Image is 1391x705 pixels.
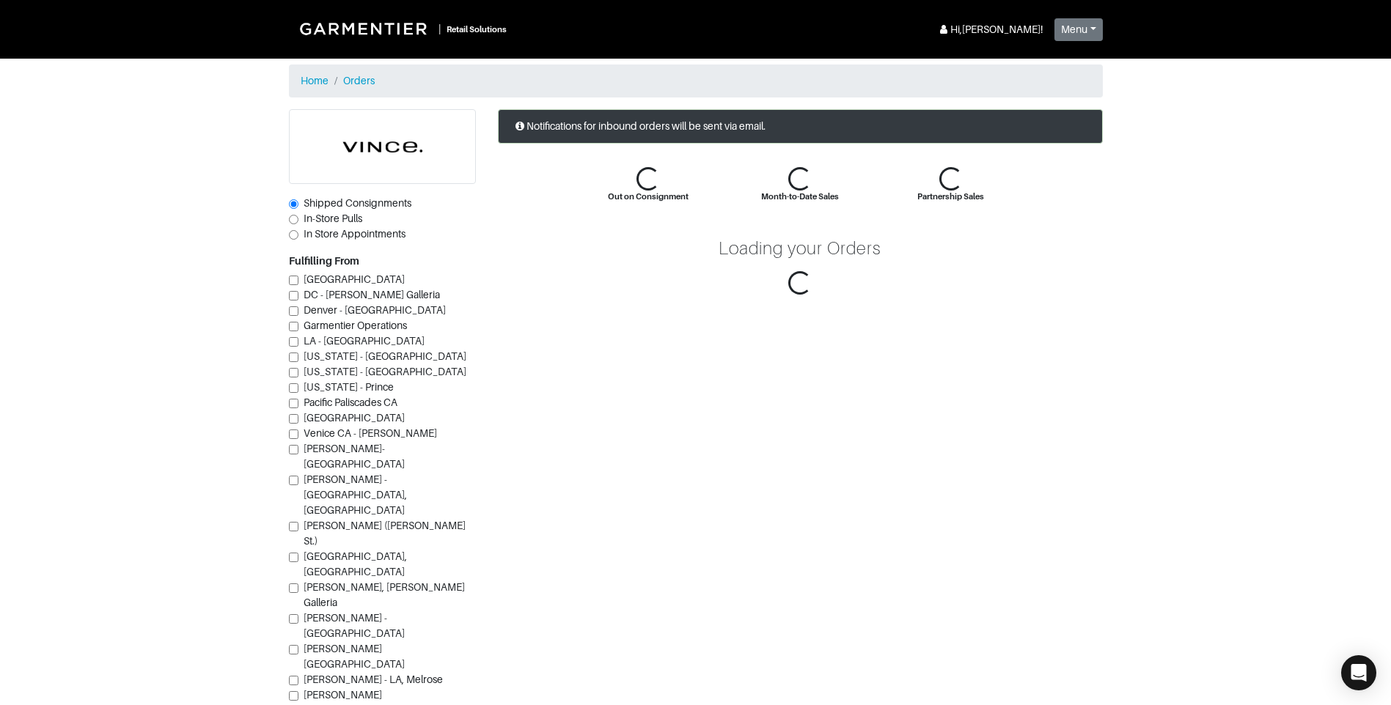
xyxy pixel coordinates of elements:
span: LA - [GEOGRAPHIC_DATA] [304,335,425,347]
div: | [438,21,441,37]
button: Menu [1054,18,1103,41]
input: In Store Appointments [289,230,298,240]
img: Garmentier [292,15,438,43]
span: In-Store Pulls [304,213,362,224]
span: [US_STATE] - [GEOGRAPHIC_DATA] [304,366,466,377]
span: [US_STATE] - [GEOGRAPHIC_DATA] [304,350,466,362]
div: Notifications for inbound orders will be sent via email. [498,109,1103,144]
div: Partnership Sales [917,191,984,203]
input: [PERSON_NAME] - [GEOGRAPHIC_DATA], [GEOGRAPHIC_DATA] [289,476,298,485]
input: [PERSON_NAME] - LA, Melrose [289,676,298,685]
a: Home [301,75,329,86]
span: [PERSON_NAME], [PERSON_NAME] Galleria [304,581,465,608]
span: In Store Appointments [304,228,405,240]
span: [PERSON_NAME] - LA, Melrose [304,673,443,685]
a: |Retail Solutions [289,12,513,45]
input: [US_STATE] - [GEOGRAPHIC_DATA] [289,352,298,362]
div: Out on Consignment [608,191,689,203]
input: LA - [GEOGRAPHIC_DATA] [289,337,298,347]
span: Shipped Consignments [304,197,411,209]
div: Hi, [PERSON_NAME] ! [937,22,1043,37]
span: Pacific Paliscades CA [304,396,397,408]
input: [US_STATE] - Prince [289,383,298,393]
input: In-Store Pulls [289,215,298,224]
div: Loading your Orders [719,238,882,259]
small: Retail Solutions [447,25,507,34]
input: [PERSON_NAME], [PERSON_NAME] Galleria [289,583,298,593]
div: Month-to-Date Sales [761,191,839,203]
span: [PERSON_NAME]-[GEOGRAPHIC_DATA] [304,443,405,470]
input: Pacific Paliscades CA [289,399,298,408]
span: [PERSON_NAME] - [GEOGRAPHIC_DATA], [GEOGRAPHIC_DATA] [304,473,407,516]
input: [US_STATE] - [GEOGRAPHIC_DATA] [289,368,298,377]
input: Shipped Consignments [289,199,298,209]
nav: breadcrumb [289,64,1103,97]
span: [GEOGRAPHIC_DATA], [GEOGRAPHIC_DATA] [304,550,407,577]
div: Open Intercom Messenger [1341,655,1376,690]
input: Garmentier Operations [289,322,298,331]
span: DC - [PERSON_NAME] Galleria [304,289,440,300]
input: [GEOGRAPHIC_DATA] [289,276,298,285]
input: Venice CA - [PERSON_NAME] [289,429,298,439]
span: [US_STATE] - Prince [304,381,394,393]
span: [PERSON_NAME][GEOGRAPHIC_DATA] [304,643,405,670]
input: [PERSON_NAME][GEOGRAPHIC_DATA] [289,645,298,654]
input: [PERSON_NAME] - [GEOGRAPHIC_DATA] [289,614,298,624]
input: DC - [PERSON_NAME] Galleria [289,291,298,300]
input: [PERSON_NAME]-[GEOGRAPHIC_DATA] [289,445,298,454]
input: [GEOGRAPHIC_DATA], [GEOGRAPHIC_DATA] [289,553,298,562]
input: Denver - [GEOGRAPHIC_DATA] [289,306,298,316]
span: [GEOGRAPHIC_DATA] [304,412,405,424]
span: [PERSON_NAME] ([PERSON_NAME] St.) [304,520,466,547]
span: Garmentier Operations [304,320,407,331]
img: cyAkLTq7csKWtL9WARqkkVaF.png [290,110,475,183]
span: Denver - [GEOGRAPHIC_DATA] [304,304,446,316]
input: [GEOGRAPHIC_DATA] [289,414,298,424]
a: Orders [343,75,375,86]
input: [PERSON_NAME] ([PERSON_NAME] St.) [289,522,298,531]
span: [GEOGRAPHIC_DATA] [304,273,405,285]
input: [PERSON_NAME][GEOGRAPHIC_DATA]. [289,691,298,701]
span: [PERSON_NAME] - [GEOGRAPHIC_DATA] [304,612,405,639]
label: Fulfilling From [289,254,359,269]
span: Venice CA - [PERSON_NAME] [304,427,437,439]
